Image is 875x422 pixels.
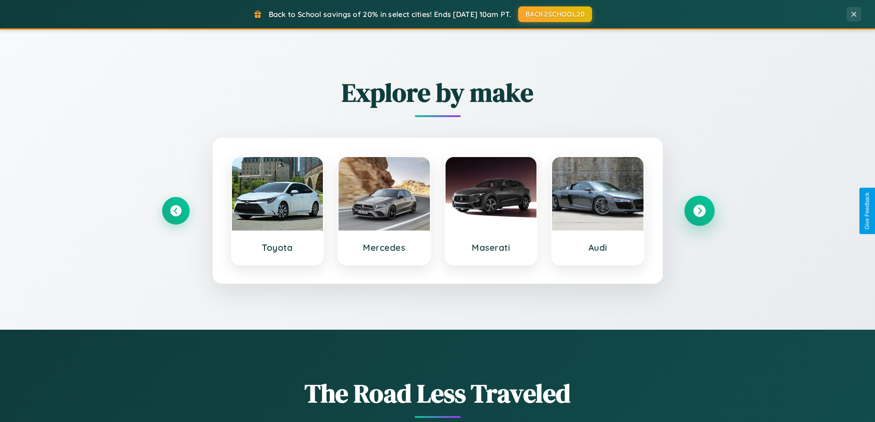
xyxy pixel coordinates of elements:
[518,6,592,22] button: BACK2SCHOOL20
[162,75,713,110] h2: Explore by make
[561,242,634,253] h3: Audi
[241,242,314,253] h3: Toyota
[864,192,870,230] div: Give Feedback
[348,242,421,253] h3: Mercedes
[162,376,713,411] h1: The Road Less Traveled
[455,242,528,253] h3: Maserati
[269,10,511,19] span: Back to School savings of 20% in select cities! Ends [DATE] 10am PT.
